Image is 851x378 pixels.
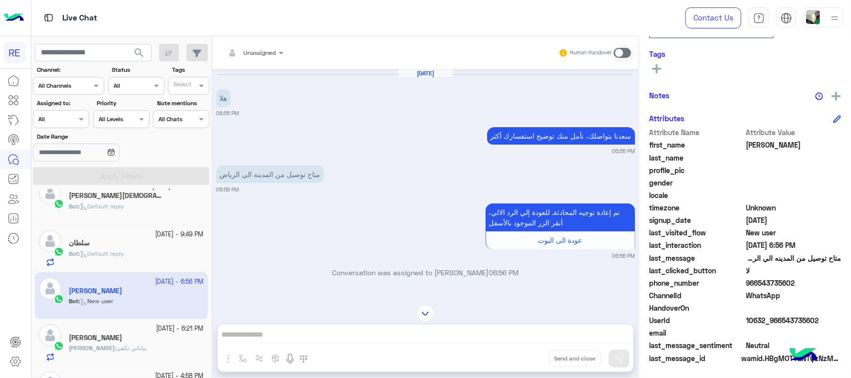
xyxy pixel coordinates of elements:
[649,153,744,163] span: last_name
[486,203,635,231] p: 10/10/2025, 6:56 PM
[112,65,163,74] label: Status
[54,247,64,257] img: WhatsApp
[649,303,744,313] span: HandoverOn
[69,250,78,257] span: Bot
[69,344,115,352] span: [PERSON_NAME]
[746,278,842,288] span: 966543735602
[649,165,744,176] span: profile_pic
[806,10,820,24] img: userImage
[746,227,842,238] span: New user
[538,236,582,244] span: عودة الى البوت
[216,186,239,193] small: 06:56 PM
[649,265,744,276] span: last_clicked_button
[37,132,149,141] label: Date Range
[786,338,821,373] img: hulul-logo.png
[649,240,744,250] span: last_interaction
[37,99,88,108] label: Assigned to:
[832,92,841,101] img: add
[216,109,239,117] small: 06:55 PM
[649,340,744,351] span: last_message_sentiment
[549,350,601,367] button: Send and close
[746,240,842,250] span: 2025-10-10T15:56:34.829Z
[649,315,744,326] span: UserId
[649,114,684,123] h6: Attributes
[741,353,841,364] span: wamid.HBgMOTY2NTQzNzM1NjAyFQIAEhgUMkE0NjY3QkJBMjVGRjgwQjRGN0UA
[116,344,147,352] span: بياناتي تكفي
[649,49,841,58] h6: Tags
[216,166,324,183] p: 10/10/2025, 6:56 PM
[39,324,61,347] img: defaultAdmin.png
[649,202,744,213] span: timezone
[649,227,744,238] span: last_visited_flow
[80,202,124,210] span: Default reply
[612,147,635,155] small: 06:55 PM
[398,70,453,77] h6: [DATE]
[157,324,204,334] small: [DATE] - 6:21 PM
[37,65,103,74] label: Channel:
[649,178,744,188] span: gender
[649,190,744,200] span: locale
[746,290,842,301] span: 2
[749,7,769,28] a: tab
[172,80,191,91] div: Select
[216,267,635,278] p: Conversation was assigned to [PERSON_NAME]
[649,253,744,263] span: last_message
[746,140,842,150] span: Ahmed
[156,230,204,239] small: [DATE] - 9:49 PM
[746,328,842,338] span: null
[815,92,823,100] img: notes
[746,340,842,351] span: 0
[69,239,90,247] h5: سلطان
[172,65,208,74] label: Tags
[649,91,670,100] h6: Notes
[69,191,163,200] h5: ثامر الله
[54,199,64,209] img: WhatsApp
[216,89,231,107] p: 10/10/2025, 6:55 PM
[69,250,80,257] b: :
[42,11,55,24] img: tab
[244,49,276,56] span: Unassigned
[649,140,744,150] span: first_name
[746,215,842,225] span: 2025-10-10T15:55:51.301Z
[829,12,841,24] img: profile
[649,290,744,301] span: ChannelId
[487,127,635,145] p: 10/10/2025, 6:55 PM
[477,294,507,303] span: 06:56 PM
[746,127,842,138] span: Attribute Value
[649,278,744,288] span: phone_number
[781,12,792,24] img: tab
[69,202,78,210] span: Bot
[97,99,148,108] label: Priority
[4,7,24,28] img: Logo
[216,293,635,304] p: [PERSON_NAME] asked to talk to human
[649,353,739,364] span: last_message_id
[612,252,635,260] small: 06:56 PM
[39,230,61,252] img: defaultAdmin.png
[54,341,64,351] img: WhatsApp
[133,47,145,59] span: search
[69,344,116,352] b: :
[62,11,97,25] p: Live Chat
[746,190,842,200] span: null
[649,328,744,338] span: email
[489,268,519,277] span: 06:56 PM
[127,44,152,65] button: search
[746,303,842,313] span: null
[753,12,765,24] img: tab
[746,315,842,326] span: 10632_966543735602
[746,178,842,188] span: null
[649,215,744,225] span: signup_date
[649,127,744,138] span: Attribute Name
[685,7,741,28] a: Contact Us
[69,202,80,210] b: :
[69,334,122,342] h5: ناصر الحربي
[33,167,209,185] button: Apply Filters
[39,182,61,204] img: defaultAdmin.png
[157,99,208,108] label: Note mentions
[417,305,434,322] img: scroll
[4,42,25,63] div: RE
[746,265,842,276] span: لا
[570,49,612,57] small: Human Handover
[80,250,124,257] span: Default reply
[746,253,842,263] span: متاح توصيل من المدينه الي الرياض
